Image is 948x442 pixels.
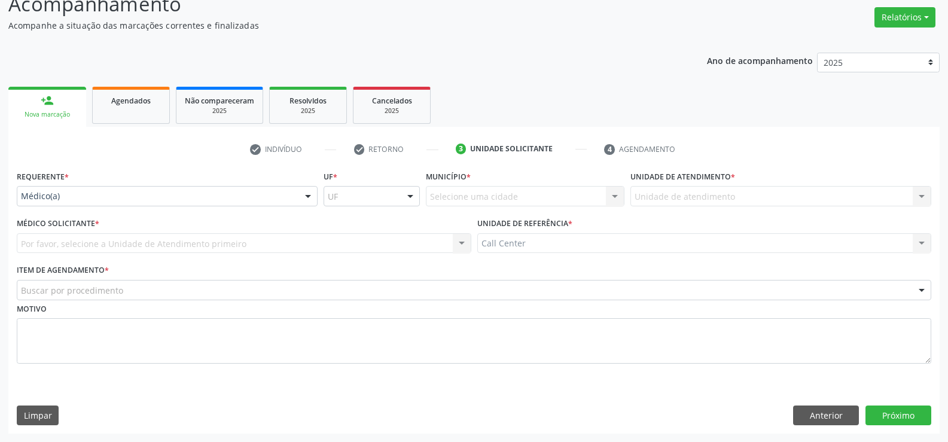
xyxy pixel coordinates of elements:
label: Requerente [17,167,69,186]
button: Relatórios [874,7,935,28]
div: 2025 [278,106,338,115]
div: Nova marcação [17,110,78,119]
span: Médico(a) [21,190,293,202]
span: Resolvidos [289,96,327,106]
label: UF [324,167,337,186]
button: Anterior [793,406,859,426]
div: Unidade solicitante [470,144,553,154]
button: Próximo [865,406,931,426]
label: Médico Solicitante [17,215,99,233]
label: Motivo [17,300,47,319]
span: UF [328,190,338,203]
span: Cancelados [372,96,412,106]
label: Unidade de referência [477,215,572,233]
label: Unidade de atendimento [630,167,735,186]
label: Município [426,167,471,186]
span: Agendados [111,96,151,106]
div: person_add [41,94,54,107]
div: 2025 [185,106,254,115]
div: 2025 [362,106,422,115]
label: Item de agendamento [17,261,109,280]
span: Não compareceram [185,96,254,106]
p: Ano de acompanhamento [707,53,813,68]
button: Limpar [17,406,59,426]
span: Buscar por procedimento [21,284,123,297]
p: Acompanhe a situação das marcações correntes e finalizadas [8,19,660,32]
div: 3 [456,144,467,154]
